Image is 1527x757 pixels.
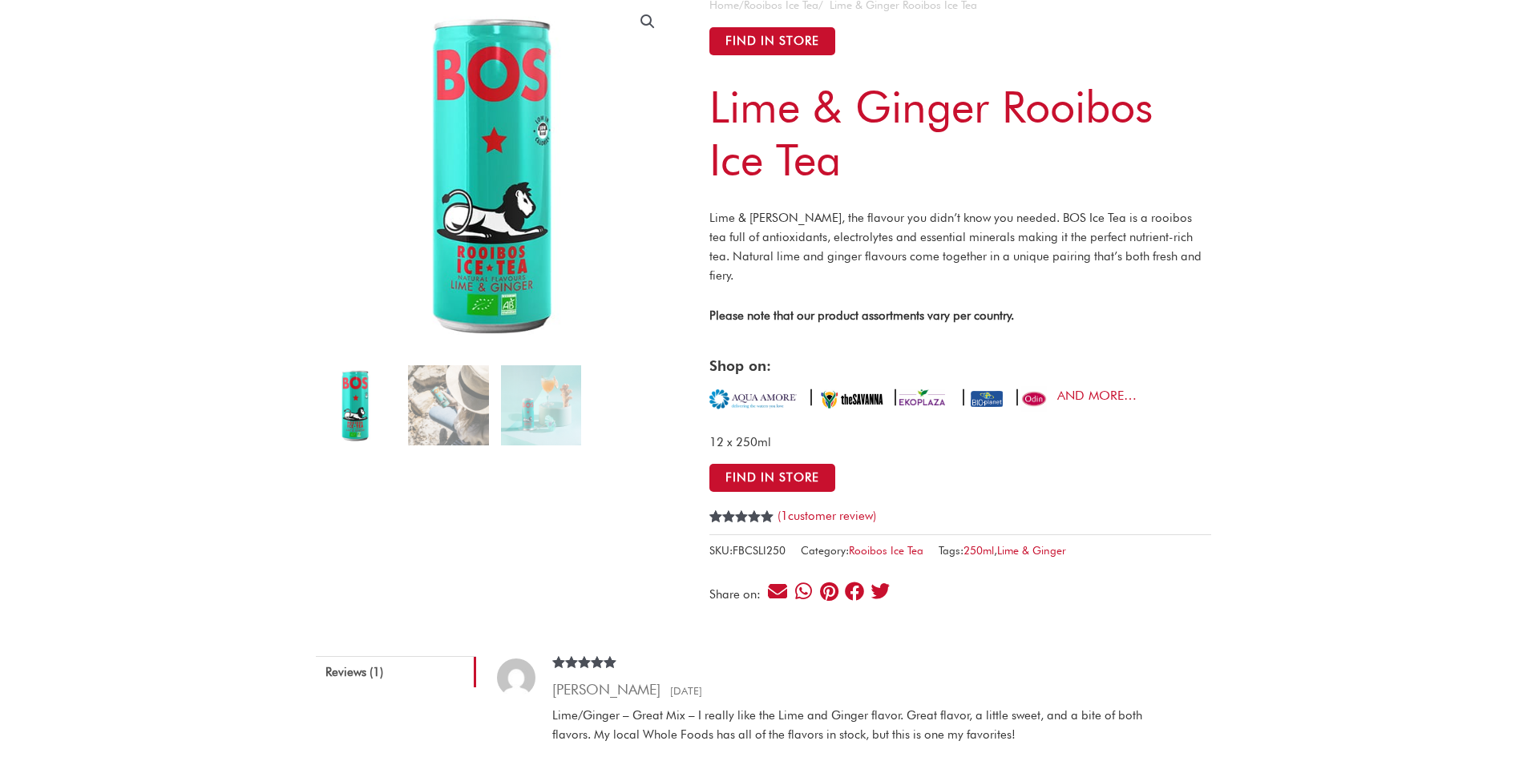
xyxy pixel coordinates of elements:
[997,544,1066,557] a: Lime & Ginger
[501,365,581,445] img: Lime & Ginger Rooibos Ice Tea - Image 3
[963,544,994,557] a: 250ml
[1013,386,1021,405] span: |
[709,433,1211,452] p: 12 x 250ml
[844,581,866,602] div: Share on facebook
[709,208,1211,285] p: Lime & [PERSON_NAME], the flavour you didn’t know you needed. BOS Ice Tea is a rooibos tea full o...
[709,464,835,492] button: Find in Store
[778,509,876,523] a: (1customer review)
[709,510,716,541] span: 1
[552,706,1175,744] p: Lime/Ginger – Great Mix – I really like the Lime and Ginger flavor. Great flavor, a little sweet,...
[870,581,891,602] div: Share on twitter
[709,80,1211,186] h1: Lime & Ginger Rooibos Ice Tea
[807,386,815,405] span: |
[1057,388,1137,403] a: AND MORE…
[552,656,617,699] span: Rated out of 5
[709,308,1014,323] strong: Please note that our product assortments vary per country.
[733,544,786,557] span: FBCSLI250
[767,581,789,602] div: Share on email
[891,386,945,405] span: |
[793,581,814,602] div: Share on whatsapp
[709,27,835,55] button: Find in Store
[939,541,1066,560] span: Tags: ,
[709,541,786,560] span: SKU:
[316,656,476,687] a: Reviews (1)
[552,681,660,698] strong: [PERSON_NAME]
[709,357,771,374] span: Shop on:
[801,541,923,560] span: Category:
[818,581,840,602] div: Share on pinterest
[665,684,702,697] time: [DATE]
[959,386,968,405] span: |
[709,589,766,601] div: Share on:
[781,509,788,523] span: 1
[408,365,488,445] img: Lime & Ginger Rooibos Ice Tea - Image 2
[849,544,923,557] a: Rooibos Ice Tea
[633,7,662,36] a: View full-screen image gallery
[709,510,774,577] span: Rated out of 5 based on customer rating
[316,365,396,445] img: EU_BOS_250ml_L&G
